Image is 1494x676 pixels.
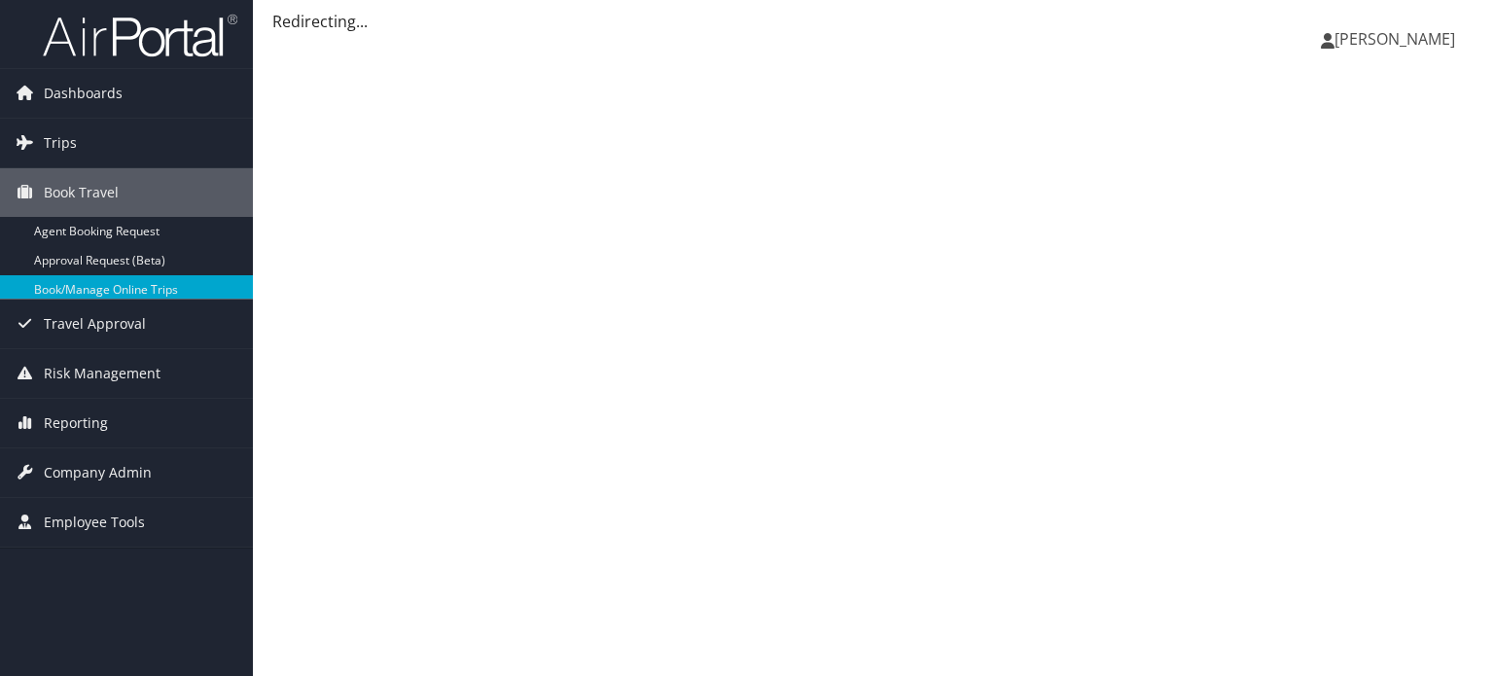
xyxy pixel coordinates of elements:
[272,10,1475,33] div: Redirecting...
[1334,28,1455,50] span: [PERSON_NAME]
[44,119,77,167] span: Trips
[44,168,119,217] span: Book Travel
[44,349,160,398] span: Risk Management
[44,448,152,497] span: Company Admin
[44,498,145,547] span: Employee Tools
[43,13,237,58] img: airportal-logo.png
[44,300,146,348] span: Travel Approval
[44,69,123,118] span: Dashboards
[1321,10,1475,68] a: [PERSON_NAME]
[44,399,108,447] span: Reporting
